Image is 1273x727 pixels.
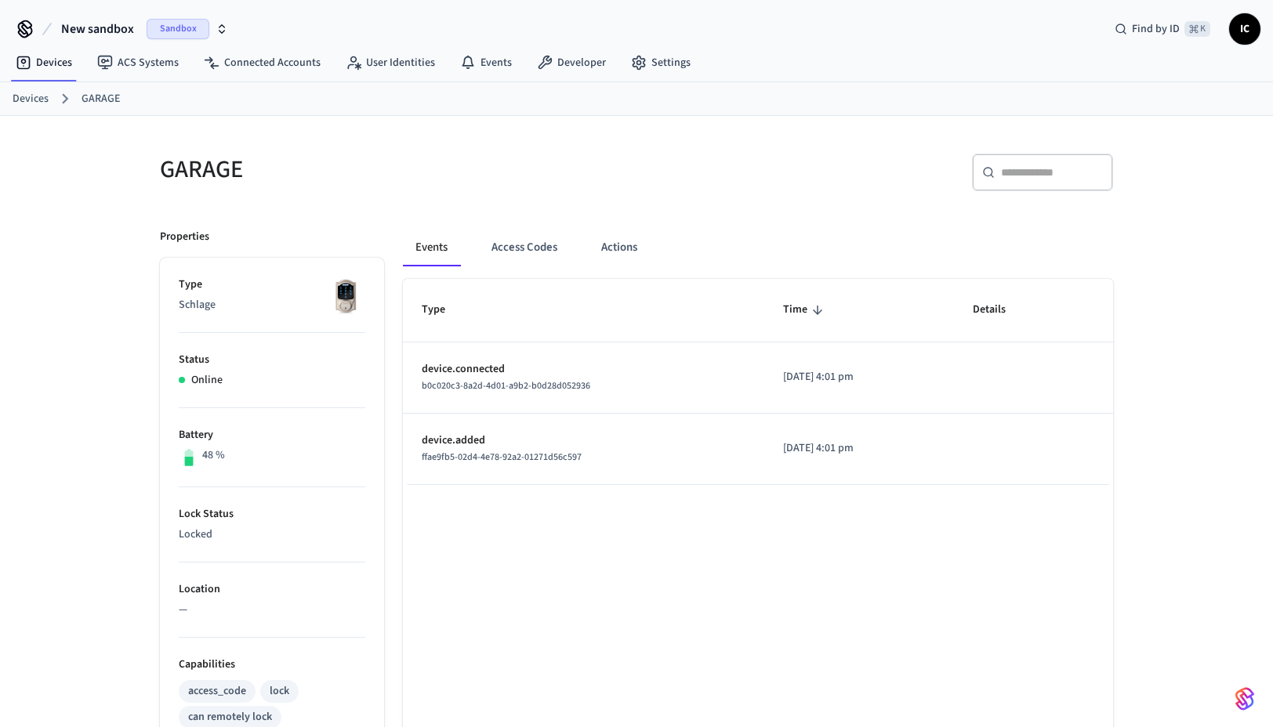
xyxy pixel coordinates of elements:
[179,297,365,313] p: Schlage
[270,683,289,700] div: lock
[147,19,209,39] span: Sandbox
[422,379,590,392] span: b0c020c3-8a2d-4d01-a9b2-b0d28d052936
[179,506,365,523] p: Lock Status
[326,277,365,316] img: Schlage Sense Smart Deadbolt with Camelot Trim, Front
[333,49,448,77] a: User Identities
[973,298,1026,322] span: Details
[783,440,935,457] p: [DATE] 4:01 pm
[403,229,1113,266] div: ant example
[179,602,365,618] p: —
[179,526,365,543] p: Locked
[191,49,333,77] a: Connected Accounts
[61,20,134,38] span: New sandbox
[589,229,650,266] button: Actions
[403,229,460,266] button: Events
[160,154,627,186] h5: GARAGE
[85,49,191,77] a: ACS Systems
[618,49,703,77] a: Settings
[448,49,524,77] a: Events
[524,49,618,77] a: Developer
[422,432,745,449] p: device.added
[422,450,582,464] span: ffae9fb5-02d4-4e78-92a2-01271d56c597
[179,427,365,443] p: Battery
[179,352,365,368] p: Status
[1231,15,1259,43] span: IC
[403,279,1113,484] table: sticky table
[191,372,223,389] p: Online
[3,49,85,77] a: Devices
[82,91,120,107] a: GARAGE
[479,229,570,266] button: Access Codes
[422,298,466,322] span: Type
[783,369,935,385] p: [DATE] 4:01 pm
[202,447,225,464] p: 48 %
[1235,686,1254,711] img: SeamLogoGradient.69752ec5.svg
[179,656,365,673] p: Capabilities
[1184,21,1210,37] span: ⌘ K
[160,229,209,245] p: Properties
[188,683,246,700] div: access_code
[13,91,49,107] a: Devices
[1132,21,1180,37] span: Find by ID
[422,361,745,378] p: device.connected
[1229,13,1260,45] button: IC
[179,277,365,293] p: Type
[179,581,365,598] p: Location
[188,709,272,725] div: can remotely lock
[783,298,828,322] span: Time
[1102,15,1223,43] div: Find by ID⌘ K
